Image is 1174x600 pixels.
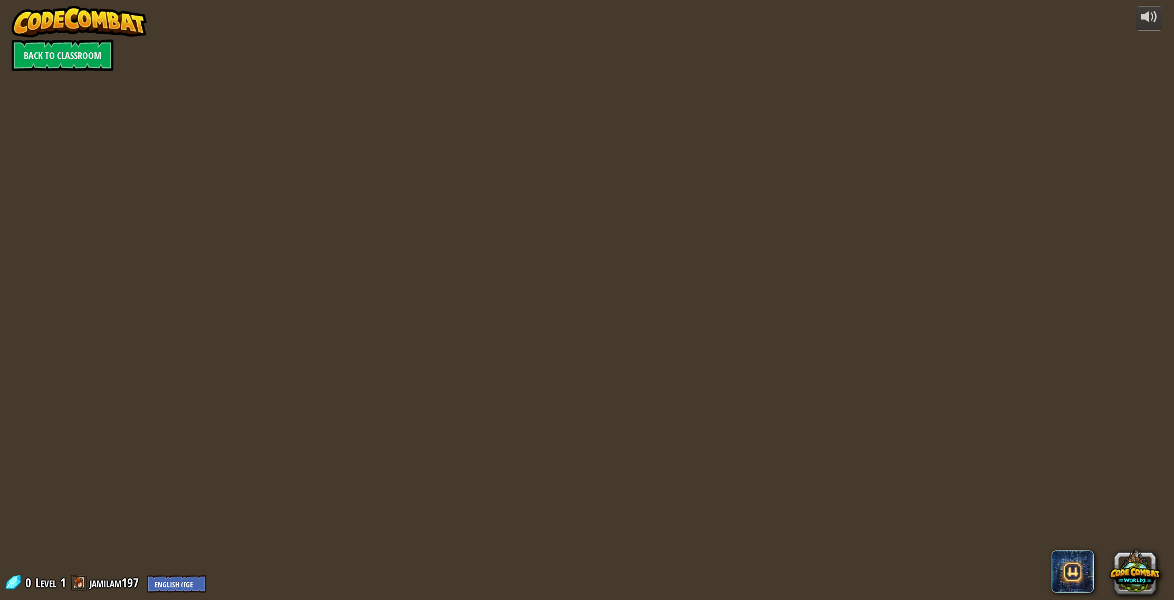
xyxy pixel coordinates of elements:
span: Level [35,574,56,592]
span: 0 [25,574,34,591]
span: 1 [60,574,66,591]
button: Adjust volume [1136,6,1162,31]
img: CodeCombat - Learn how to code by playing a game [12,6,147,37]
a: Back to Classroom [12,40,113,71]
a: jamilam197 [90,574,142,591]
